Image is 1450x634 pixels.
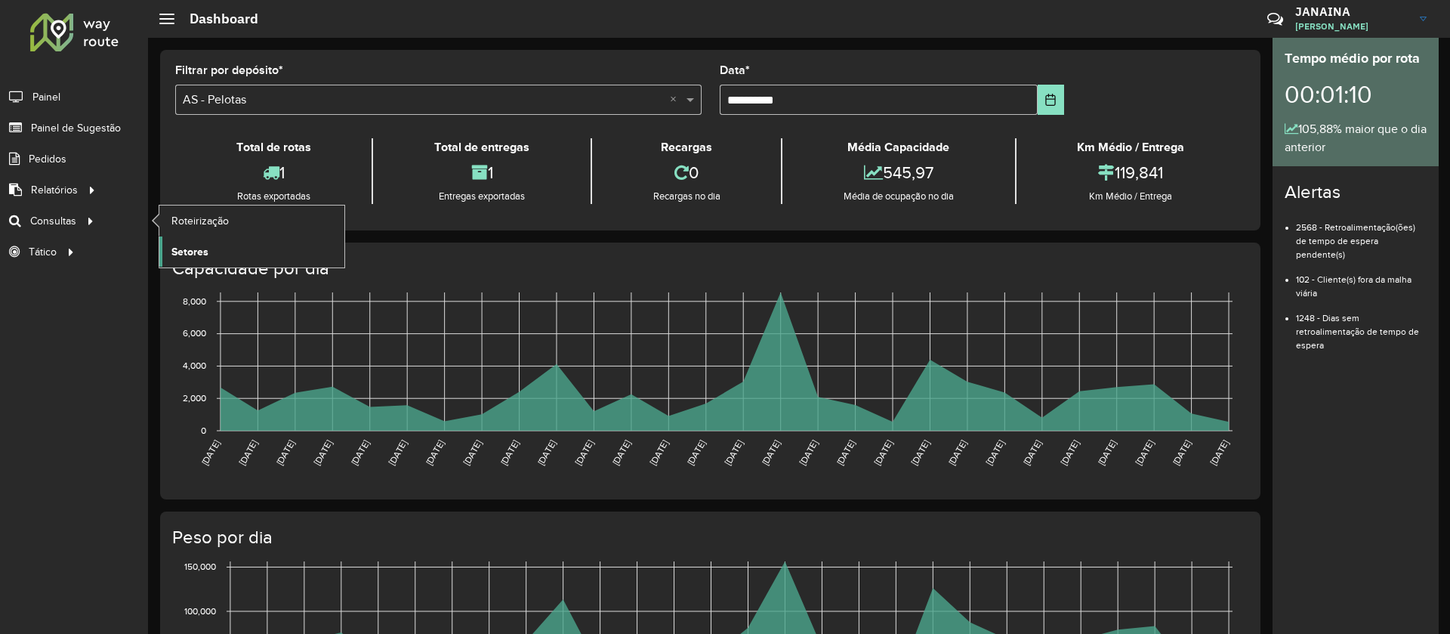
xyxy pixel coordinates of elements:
text: [DATE] [274,438,296,467]
text: [DATE] [760,438,782,467]
text: [DATE] [387,438,409,467]
div: Km Médio / Entrega [1020,138,1242,156]
li: 102 - Cliente(s) fora da malha viária [1296,261,1427,300]
div: 1 [179,156,368,189]
text: 8,000 [183,296,206,306]
text: [DATE] [946,438,968,467]
span: Tático [29,244,57,260]
text: [DATE] [797,438,819,467]
text: [DATE] [909,438,931,467]
div: 1 [377,156,586,189]
text: [DATE] [573,438,595,467]
text: 4,000 [183,361,206,371]
div: Km Médio / Entrega [1020,189,1242,204]
text: [DATE] [1059,438,1081,467]
div: Média Capacidade [786,138,1010,156]
div: Entregas exportadas [377,189,586,204]
text: [DATE] [1096,438,1118,467]
h2: Dashboard [174,11,258,27]
span: [PERSON_NAME] [1295,20,1408,33]
a: Roteirização [159,206,344,236]
div: 0 [596,156,777,189]
span: Roteirização [171,213,229,229]
text: [DATE] [1021,438,1043,467]
text: 100,000 [184,606,216,616]
div: 545,97 [786,156,1010,189]
h4: Capacidade por dia [172,258,1245,280]
span: Painel [32,89,60,105]
a: Contato Rápido [1259,3,1291,36]
span: Relatórios [31,182,78,198]
li: 2568 - Retroalimentação(ões) de tempo de espera pendente(s) [1296,209,1427,261]
div: Tempo médio por rota [1285,48,1427,69]
span: Pedidos [29,151,66,167]
h4: Peso por dia [172,527,1245,549]
label: Filtrar por depósito [175,61,283,79]
div: Total de rotas [179,138,368,156]
button: Choose Date [1038,85,1064,115]
text: 6,000 [183,329,206,339]
span: Consultas [30,213,76,229]
text: [DATE] [199,438,221,467]
text: [DATE] [1171,438,1192,467]
div: 00:01:10 [1285,69,1427,120]
text: 150,000 [184,562,216,572]
text: [DATE] [312,438,334,467]
span: Setores [171,244,208,260]
h4: Alertas [1285,181,1427,203]
a: Setores [159,237,344,267]
text: [DATE] [535,438,557,467]
li: 1248 - Dias sem retroalimentação de tempo de espera [1296,300,1427,352]
div: Média de ocupação no dia [786,189,1010,204]
span: Painel de Sugestão [31,120,121,136]
h3: JANAINA [1295,5,1408,19]
text: 2,000 [183,393,206,403]
text: [DATE] [835,438,856,467]
div: 119,841 [1020,156,1242,189]
text: [DATE] [685,438,707,467]
text: 0 [201,425,206,435]
text: [DATE] [984,438,1006,467]
div: Rotas exportadas [179,189,368,204]
text: [DATE] [723,438,745,467]
label: Data [720,61,750,79]
div: Total de entregas [377,138,586,156]
text: [DATE] [237,438,259,467]
text: [DATE] [648,438,670,467]
span: Clear all [670,91,683,109]
text: [DATE] [1134,438,1155,467]
text: [DATE] [1208,438,1230,467]
text: [DATE] [872,438,893,467]
text: [DATE] [461,438,483,467]
div: Recargas no dia [596,189,777,204]
div: 105,88% maior que o dia anterior [1285,120,1427,156]
text: [DATE] [498,438,520,467]
div: Recargas [596,138,777,156]
text: [DATE] [349,438,371,467]
text: [DATE] [610,438,632,467]
text: [DATE] [424,438,446,467]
